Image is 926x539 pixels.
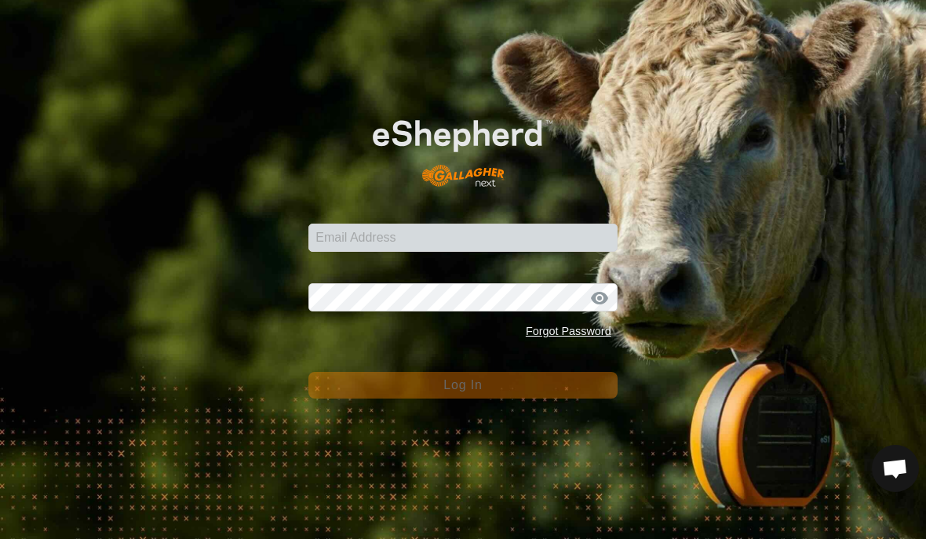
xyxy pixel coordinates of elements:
[308,372,617,399] button: Log In
[526,325,611,337] a: Forgot Password
[443,378,482,392] span: Log In
[340,94,587,199] img: E-shepherd Logo
[308,224,617,252] input: Email Address
[872,445,919,492] div: Open chat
